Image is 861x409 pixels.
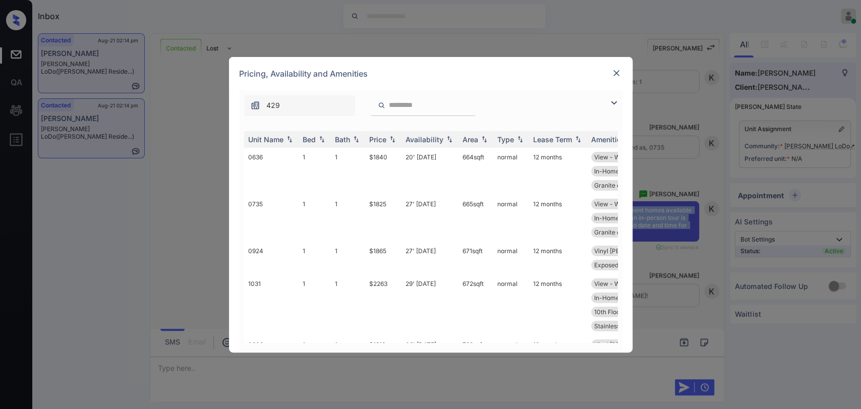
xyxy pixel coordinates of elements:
td: 665 sqft [458,195,493,242]
div: Bed [303,135,316,144]
span: Granite counter... [594,228,643,236]
div: Lease Term [533,135,572,144]
td: 1 [331,195,365,242]
td: 0924 [244,242,299,274]
td: 1 [299,242,331,274]
img: icon-zuma [608,97,620,109]
span: View - West [594,153,628,161]
td: 1 [331,242,365,274]
td: 29' [DATE] [401,274,458,335]
td: $1919 [365,335,401,382]
td: 1 [331,335,365,382]
div: Amenities [591,135,625,144]
td: $1840 [365,148,401,195]
span: Stainless Steel... [594,322,641,330]
td: 12 months [529,195,587,242]
div: Area [463,135,478,144]
td: 1 [299,274,331,335]
td: 1 [299,195,331,242]
td: normal [493,335,529,382]
td: normal [493,195,529,242]
td: 06' [DATE] [401,335,458,382]
div: Price [369,135,386,144]
div: Availability [406,135,443,144]
td: 12 months [529,242,587,274]
img: sorting [351,136,361,143]
td: 12 months [529,274,587,335]
td: 27' [DATE] [401,242,458,274]
td: 0636 [244,148,299,195]
td: 672 sqft [458,274,493,335]
td: normal [493,242,529,274]
img: sorting [284,136,295,143]
img: sorting [317,136,327,143]
td: 20' [DATE] [401,148,458,195]
img: sorting [387,136,397,143]
td: 1 [331,148,365,195]
img: sorting [444,136,454,143]
div: Bath [335,135,350,144]
div: Type [497,135,514,144]
td: 0735 [244,195,299,242]
td: 1031 [244,274,299,335]
img: sorting [479,136,489,143]
td: normal [493,274,529,335]
td: 0602 [244,335,299,382]
img: close [611,68,621,78]
img: icon-zuma [378,101,385,110]
td: 1 [331,274,365,335]
td: normal [493,148,529,195]
span: Exposed Concret... [594,261,648,269]
td: 12 months [529,335,587,382]
span: In-Home Washer ... [594,294,649,302]
span: 10th Floor [594,308,622,316]
td: 733 sqft [458,335,493,382]
span: View - West [594,280,628,287]
td: 12 months [529,148,587,195]
div: Unit Name [248,135,283,144]
span: View - West [594,200,628,208]
div: Pricing, Availability and Amenities [229,57,633,90]
span: Vinyl [PERSON_NAME]... [594,341,663,348]
td: 1 [299,335,331,382]
td: $2263 [365,274,401,335]
td: 671 sqft [458,242,493,274]
img: sorting [515,136,525,143]
td: $1865 [365,242,401,274]
img: sorting [573,136,583,143]
span: 429 [266,100,280,111]
span: Granite counter... [594,182,643,189]
span: In-Home Washer ... [594,214,649,222]
span: Vinyl [PERSON_NAME]... [594,247,663,255]
td: 664 sqft [458,148,493,195]
td: 27' [DATE] [401,195,458,242]
img: icon-zuma [250,100,260,110]
span: In-Home Washer ... [594,167,649,175]
td: 1 [299,148,331,195]
td: $1825 [365,195,401,242]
